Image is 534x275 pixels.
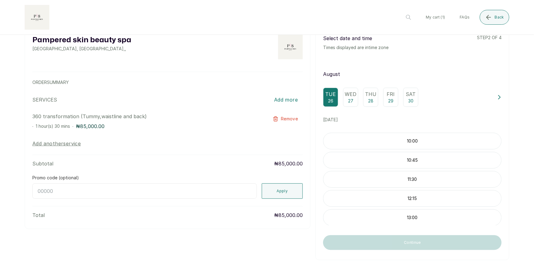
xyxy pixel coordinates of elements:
[323,44,388,51] p: Times displayed are in time zone
[495,15,504,20] span: Back
[32,113,249,120] p: 360 transformation (Tummy,waistline and back)
[36,123,70,129] span: 1 hour(s) 30 mins
[76,123,105,130] p: ₦85,000.00
[32,46,131,52] p: [GEOGRAPHIC_DATA], [GEOGRAPHIC_DATA] , ,
[323,70,502,78] p: August
[406,90,416,98] p: Sat
[32,211,45,219] p: Total
[262,183,303,199] button: Apply
[32,160,53,167] p: Subtotal
[387,90,395,98] p: Fri
[32,175,79,181] label: Promo code (optional)
[323,157,501,163] p: 10:45
[421,10,450,25] button: My cart (1)
[278,35,303,59] img: business logo
[326,90,336,98] p: Tue
[32,183,257,199] input: 00000
[348,98,353,104] p: 27
[32,96,57,103] p: SERVICES
[345,90,357,98] p: Wed
[268,113,303,125] button: Remove
[25,5,49,30] img: business logo
[477,35,502,41] p: step 2 of 4
[323,117,502,123] p: [DATE]
[32,123,249,130] div: · ·
[323,35,388,42] p: Select date and time
[365,90,376,98] p: Thu
[274,211,303,219] p: ₦85,000.00
[323,235,502,250] button: Continue
[32,35,131,46] h2: Pampered skin beauty spa
[388,98,393,104] p: 29
[32,79,303,85] p: ORDER SUMMARY
[455,10,475,25] button: FAQs
[323,215,501,221] p: 13:00
[323,176,501,182] p: 11:30
[323,138,501,144] p: 10:00
[408,98,413,104] p: 30
[32,140,81,147] button: Add anotherservice
[274,160,303,167] p: ₦85,000.00
[368,98,373,104] p: 28
[323,195,501,202] p: 12:15
[281,116,298,122] span: Remove
[269,93,303,106] button: Add more
[328,98,333,104] p: 26
[480,10,509,25] button: Back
